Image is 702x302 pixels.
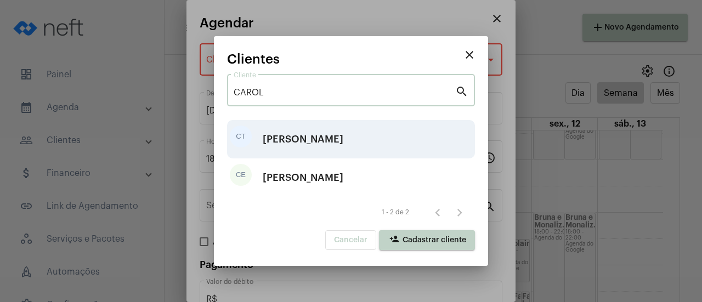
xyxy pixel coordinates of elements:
[263,123,343,156] div: [PERSON_NAME]
[388,234,401,247] mat-icon: person_add
[227,52,280,66] span: Clientes
[388,236,466,244] span: Cadastrar cliente
[463,48,476,61] mat-icon: close
[427,201,449,223] button: Página anterior
[382,209,409,216] div: 1 - 2 de 2
[449,201,471,223] button: Próxima página
[325,230,376,250] button: Cancelar
[455,84,468,98] mat-icon: search
[230,126,252,147] div: CT
[230,164,252,186] div: CE
[263,161,343,194] div: [PERSON_NAME]
[379,230,475,250] button: Cadastrar cliente
[234,88,455,98] input: Pesquisar cliente
[334,236,367,244] span: Cancelar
